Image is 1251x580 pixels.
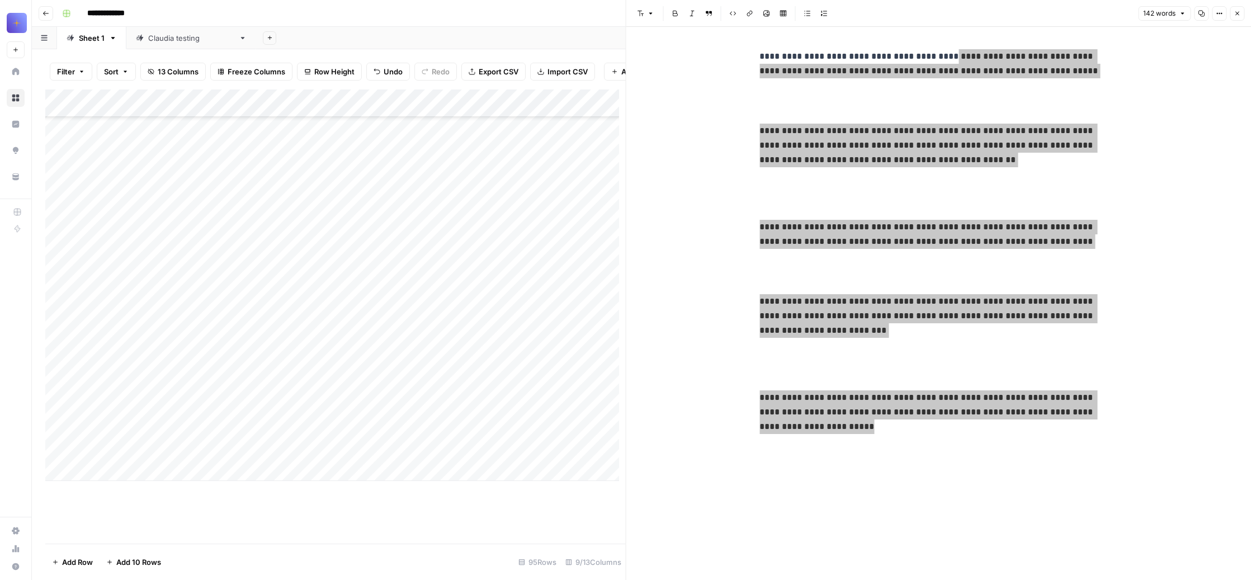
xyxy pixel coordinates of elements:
[314,66,355,77] span: Row Height
[210,63,292,81] button: Freeze Columns
[7,558,25,576] button: Help + Support
[7,540,25,558] a: Usage
[62,557,93,568] span: Add Row
[7,89,25,107] a: Browse
[158,66,199,77] span: 13 Columns
[148,32,234,44] div: [PERSON_NAME] testing
[561,553,626,571] div: 9/13 Columns
[530,63,595,81] button: Import CSV
[7,142,25,159] a: Opportunities
[432,66,450,77] span: Redo
[547,66,588,77] span: Import CSV
[1138,6,1191,21] button: 142 words
[414,63,457,81] button: Redo
[45,553,100,571] button: Add Row
[126,27,256,49] a: [PERSON_NAME] testing
[461,63,526,81] button: Export CSV
[7,115,25,133] a: Insights
[104,66,119,77] span: Sort
[604,63,672,81] button: Add Column
[100,553,168,571] button: Add 10 Rows
[479,66,518,77] span: Export CSV
[384,66,403,77] span: Undo
[366,63,410,81] button: Undo
[57,66,75,77] span: Filter
[7,13,27,33] img: PC Logo
[514,553,561,571] div: 95 Rows
[297,63,362,81] button: Row Height
[7,9,25,37] button: Workspace: PC
[7,168,25,186] a: Your Data
[228,66,285,77] span: Freeze Columns
[97,63,136,81] button: Sort
[1143,8,1176,18] span: 142 words
[57,27,126,49] a: Sheet 1
[7,522,25,540] a: Settings
[140,63,206,81] button: 13 Columns
[116,557,161,568] span: Add 10 Rows
[50,63,92,81] button: Filter
[7,63,25,81] a: Home
[79,32,105,44] div: Sheet 1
